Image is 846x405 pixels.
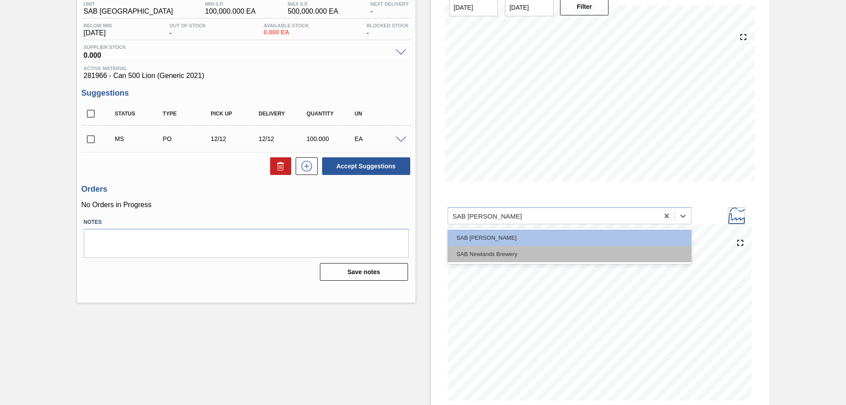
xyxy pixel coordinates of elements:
div: - [167,23,208,37]
span: Active Material [84,66,409,71]
span: 0.000 EA [263,29,309,36]
span: [DATE] [84,29,112,37]
div: SAB [PERSON_NAME] [453,212,522,219]
div: Type [160,111,214,117]
label: Notes [84,216,409,229]
div: New suggestion [291,157,318,175]
span: Supplier Stock [84,45,391,50]
span: 500,000.000 EA [288,7,338,15]
div: 100.000 [304,135,358,142]
div: 12/12/2025 [208,135,262,142]
span: SAB [GEOGRAPHIC_DATA] [84,7,173,15]
span: Out Of Stock [170,23,206,28]
span: Blocked Stock [367,23,409,28]
div: Delivery [256,111,310,117]
div: Accept Suggestions [318,156,411,176]
p: No Orders in Progress [82,201,411,209]
span: MIN S.P. [205,1,256,7]
span: Unit [84,1,173,7]
span: 100,000.000 EA [205,7,256,15]
div: 12/12/2025 [256,135,310,142]
div: - [364,23,411,37]
button: Accept Suggestions [322,157,410,175]
div: SAB [PERSON_NAME] [448,230,691,246]
h3: Suggestions [82,89,411,98]
h3: Orders [82,185,411,194]
div: SAB Newlands Brewery [448,246,691,262]
div: - [368,1,411,15]
div: EA [352,135,406,142]
span: Next Delivery [370,1,408,7]
div: Delete Suggestions [266,157,291,175]
div: Manual Suggestion [113,135,166,142]
button: Save notes [320,263,408,281]
div: Pick up [208,111,262,117]
span: 0.000 [84,50,391,59]
div: Quantity [304,111,358,117]
div: UN [352,111,406,117]
span: 281966 - Can 500 Lion (Generic 2021) [84,72,409,80]
span: MAX S.P. [288,1,338,7]
span: Below Min [84,23,112,28]
div: Status [113,111,166,117]
div: Purchase order [160,135,214,142]
span: Available Stock [263,23,309,28]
